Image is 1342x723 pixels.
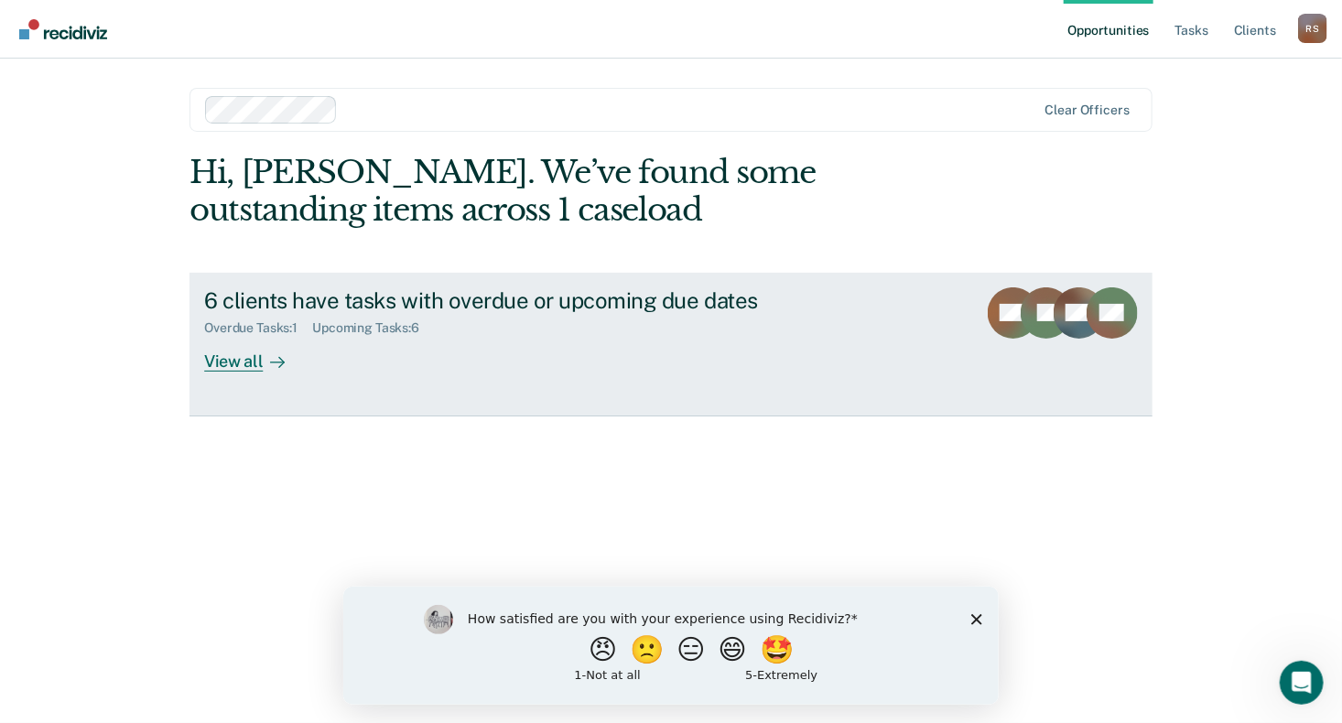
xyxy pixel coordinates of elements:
div: Hi, [PERSON_NAME]. We’ve found some outstanding items across 1 caseload [189,154,959,229]
iframe: Intercom live chat [1280,661,1324,705]
div: R S [1298,14,1327,43]
img: Recidiviz [19,19,107,39]
button: Profile dropdown button [1298,14,1327,43]
div: Upcoming Tasks : 6 [312,320,434,336]
div: View all [204,336,307,372]
iframe: Survey by Kim from Recidiviz [343,587,999,705]
div: 6 clients have tasks with overdue or upcoming due dates [204,287,847,314]
a: 6 clients have tasks with overdue or upcoming due datesOverdue Tasks:1Upcoming Tasks:6View all [189,273,1153,416]
div: Clear officers [1045,103,1130,118]
div: Overdue Tasks : 1 [204,320,312,336]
